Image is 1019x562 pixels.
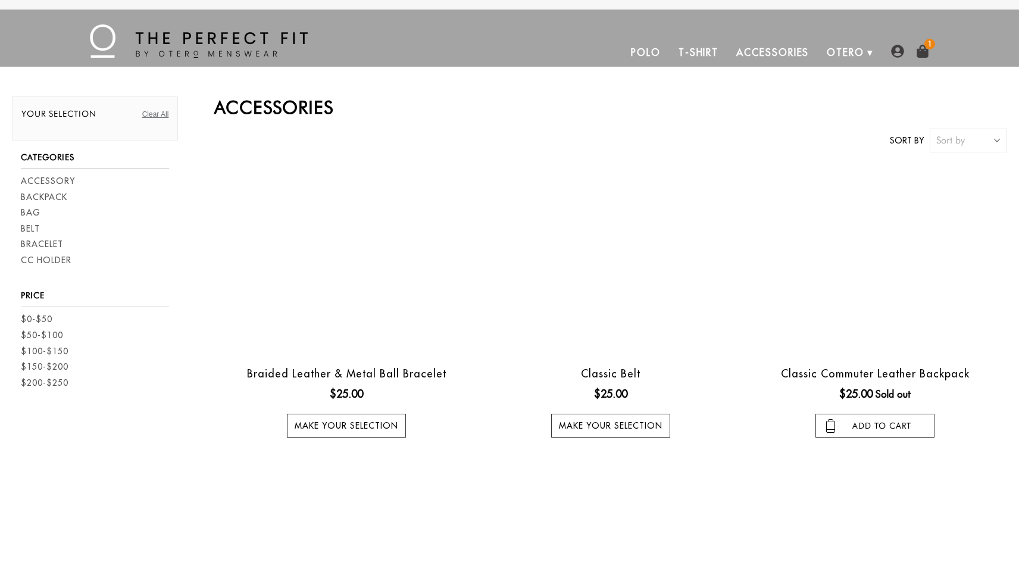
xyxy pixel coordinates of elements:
a: Braided Leather & Metal Ball Bracelet [247,367,446,380]
label: Sort by [890,135,924,147]
a: Bag [21,207,40,219]
a: Bracelet [21,238,63,251]
img: shopping-bag-icon.png [916,45,929,58]
a: otero menswear classic black leather belt [482,171,740,349]
a: Accessories [727,38,818,67]
a: Belt [21,223,40,235]
a: 1 [916,45,929,58]
a: Make your selection [551,414,670,438]
a: Backpack [21,191,67,204]
a: Classic Belt [581,367,640,380]
ins: $25.00 [330,386,363,402]
a: $0-$50 [21,313,52,326]
a: black braided leather bracelet [217,171,476,349]
ins: $25.00 [839,386,873,402]
a: CC Holder [21,254,71,267]
input: add to cart [815,414,934,438]
a: Clear All [142,109,169,120]
ins: $25.00 [594,386,627,402]
h2: Your selection [21,109,168,125]
a: $50-$100 [21,329,63,342]
img: user-account-icon.png [891,45,904,58]
a: $100-$150 [21,345,68,358]
a: Polo [622,38,670,67]
a: leather backpack [746,171,1004,349]
a: $150-$200 [21,361,68,373]
a: Otero [818,38,873,67]
h3: Price [21,291,169,307]
a: Classic Commuter Leather Backpack [781,367,970,380]
h2: Accessories [214,96,1007,118]
a: T-Shirt [670,38,727,67]
a: $200-$250 [21,377,68,389]
a: Accessory [21,175,75,188]
span: 1 [924,39,935,49]
h3: Categories [21,152,169,169]
span: Sold out [876,388,911,400]
a: Make your selection [287,414,406,438]
img: The Perfect Fit - by Otero Menswear - Logo [90,24,308,58]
